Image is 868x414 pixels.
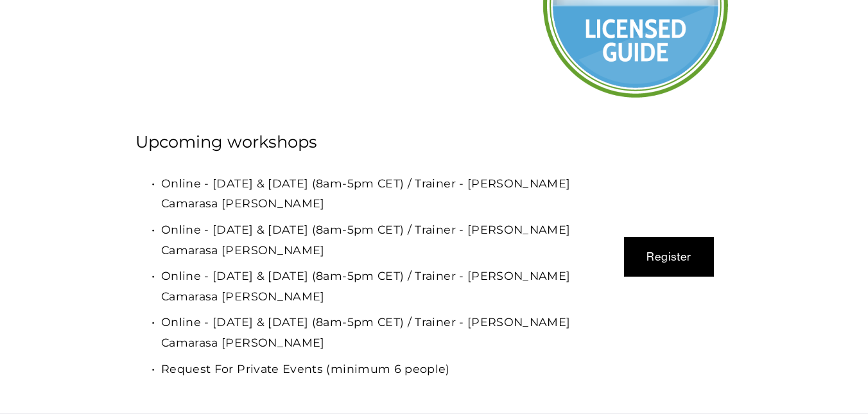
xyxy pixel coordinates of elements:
p: Online - [DATE] & [DATE] (8am-5pm CET) / Trainer - [PERSON_NAME] Camarasa [PERSON_NAME] [161,173,598,214]
button: Register [624,237,714,277]
h4: Upcoming workshops [135,130,598,153]
p: Online - [DATE] & [DATE] (8am-5pm CET) / Trainer - [PERSON_NAME] Camarasa [PERSON_NAME] [161,266,598,306]
p: Request For Private Events (minimum 6 people) [161,359,598,379]
p: Online - [DATE] & [DATE] (8am-5pm CET) / Trainer - [PERSON_NAME] Camarasa [PERSON_NAME] [161,312,598,352]
p: Online - [DATE] & [DATE] (8am-5pm CET) / Trainer - [PERSON_NAME] Camarasa [PERSON_NAME] [161,220,598,260]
